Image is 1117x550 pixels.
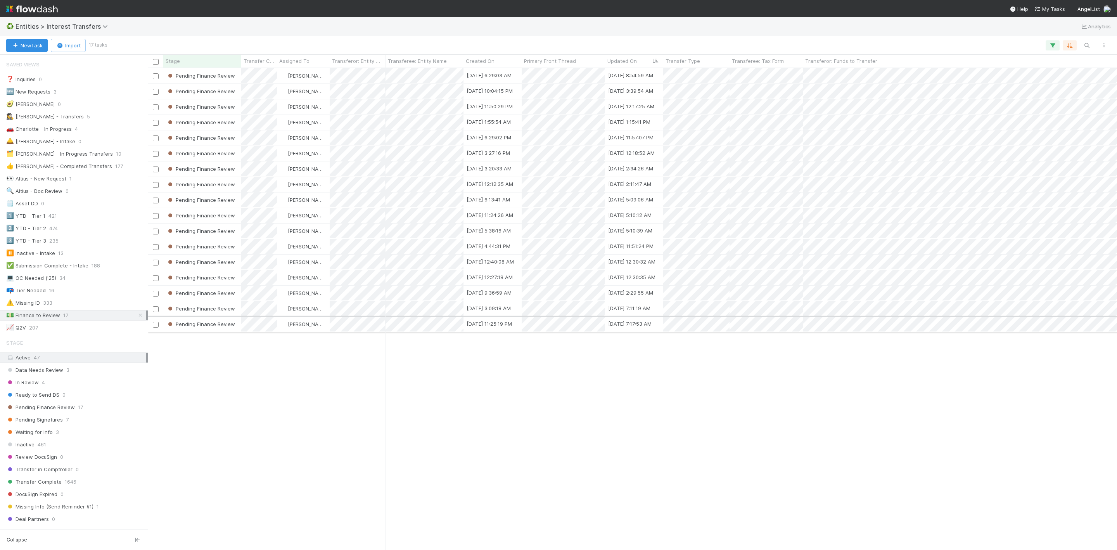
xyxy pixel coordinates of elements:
[65,477,76,487] span: 1646
[6,137,75,146] div: [PERSON_NAME] - Intake
[467,149,510,157] div: [DATE] 3:27:16 PM
[115,161,123,171] span: 177
[280,181,287,187] img: avatar_93b89fca-d03a-423a-b274-3dd03f0a621f.png
[6,211,45,221] div: YTD - Tier 1
[153,182,159,188] input: Toggle Row Selected
[16,23,112,30] span: Entities > Interest Transfers
[56,427,59,437] span: 3
[166,305,235,312] span: Pending Finance Review
[153,213,159,219] input: Toggle Row Selected
[166,119,235,125] span: Pending Finance Review
[280,104,287,110] img: avatar_85e0c86c-7619-463d-9044-e681ba95f3b2.png
[153,104,159,110] input: Toggle Row Selected
[524,57,576,65] span: Primary Front Thread
[6,186,62,196] div: Altius - Doc Review
[51,39,86,52] button: Import
[153,120,159,126] input: Toggle Row Selected
[608,242,654,250] div: [DATE] 11:51:24 PM
[467,227,511,234] div: [DATE] 5:38:16 AM
[288,259,327,265] span: [PERSON_NAME]
[166,181,235,187] span: Pending Finance Review
[49,236,59,246] span: 235
[153,73,159,79] input: Toggle Row Selected
[166,321,235,327] span: Pending Finance Review
[63,311,68,320] span: 17
[608,273,655,281] div: [DATE] 12:30:35 AM
[288,166,327,172] span: [PERSON_NAME]
[153,244,159,250] input: Toggle Row Selected
[29,323,38,333] span: 207
[608,211,652,219] div: [DATE] 5:10:12 AM
[280,150,287,156] img: avatar_93b89fca-d03a-423a-b274-3dd03f0a621f.png
[6,88,14,95] span: 🆕
[58,99,61,109] span: 0
[153,151,159,157] input: Toggle Row Selected
[467,304,511,312] div: [DATE] 3:09:18 AM
[166,165,235,173] div: Pending Finance Review
[467,118,511,126] div: [DATE] 1:55:54 AM
[288,197,327,203] span: [PERSON_NAME]
[6,489,57,499] span: DocuSign Expired
[280,118,326,126] div: [PERSON_NAME]
[34,354,40,361] span: 47
[58,248,64,258] span: 13
[608,196,653,203] div: [DATE] 5:09:06 AM
[6,324,14,331] span: 📈
[6,378,39,387] span: In Review
[6,286,46,295] div: Tier Needed
[608,180,651,188] div: [DATE] 2:11:47 AM
[166,180,235,188] div: Pending Finance Review
[6,149,113,159] div: [PERSON_NAME] - In Progress Transfers
[166,305,235,312] div: Pending Finance Review
[280,88,287,94] img: avatar_85e0c86c-7619-463d-9044-e681ba95f3b2.png
[280,320,326,328] div: [PERSON_NAME]
[6,87,50,97] div: New Requests
[1010,5,1028,13] div: Help
[76,465,79,474] span: 0
[6,224,46,233] div: YTD - Tier 2
[39,75,42,84] span: 0
[166,227,235,235] div: Pending Finance Review
[6,287,14,293] span: 📪
[48,211,57,221] span: 421
[280,289,326,297] div: [PERSON_NAME]
[280,196,326,204] div: [PERSON_NAME]
[42,378,45,387] span: 4
[1103,5,1111,13] img: avatar_d7f67417-030a-43ce-a3ce-a315a3ccfd08.png
[288,212,327,219] span: [PERSON_NAME]
[6,125,14,132] span: 🚗
[288,181,327,187] span: [PERSON_NAME]
[166,103,235,111] div: Pending Finance Review
[97,502,99,512] span: 1
[166,258,235,266] div: Pending Finance Review
[608,320,652,328] div: [DATE] 7:17:53 AM
[69,174,72,184] span: 1
[288,228,327,234] span: [PERSON_NAME]
[467,180,513,188] div: [DATE] 12:12:35 AM
[6,163,14,169] span: 👍
[75,124,78,134] span: 4
[1080,22,1111,31] a: Analytics
[166,104,235,110] span: Pending Finance Review
[166,320,235,328] div: Pending Finance Review
[6,124,72,134] div: Charlotte - In Progress
[6,323,26,333] div: Q2V
[280,180,326,188] div: [PERSON_NAME]
[166,212,235,219] span: Pending Finance Review
[467,211,513,219] div: [DATE] 11:24:26 AM
[166,149,235,157] div: Pending Finance Review
[280,212,326,219] div: [PERSON_NAME]
[153,89,159,95] input: Toggle Row Selected
[280,165,326,173] div: [PERSON_NAME]
[1077,6,1100,12] span: AngelList
[166,289,235,297] div: Pending Finance Review
[805,57,877,65] span: Transferor: Funds to Transfer
[43,298,52,308] span: 333
[6,76,14,82] span: ❓
[166,118,235,126] div: Pending Finance Review
[6,298,40,308] div: Missing ID
[6,353,146,363] div: Active
[59,273,66,283] span: 34
[280,321,287,327] img: avatar_93b89fca-d03a-423a-b274-3dd03f0a621f.png
[288,290,327,296] span: [PERSON_NAME]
